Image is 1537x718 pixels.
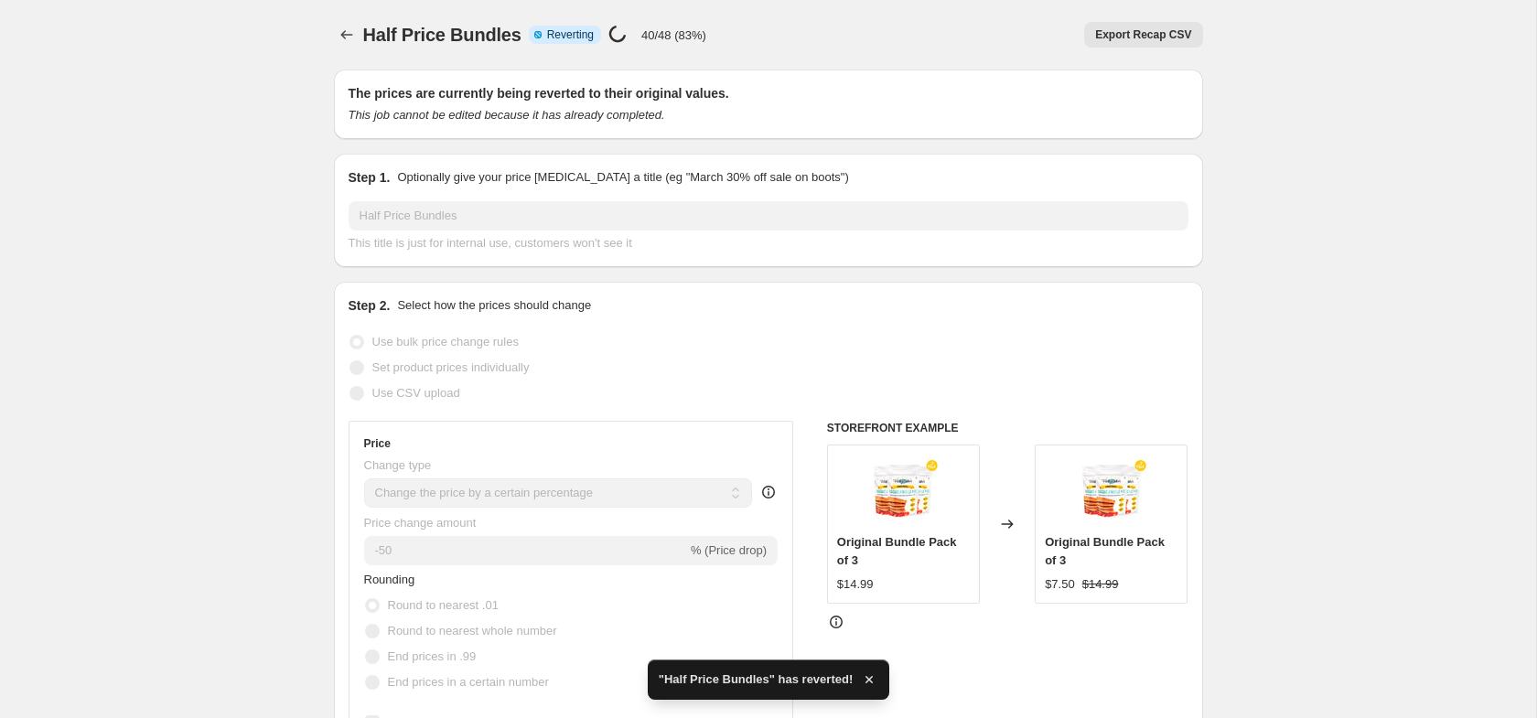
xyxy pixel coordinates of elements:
span: Rounding [364,573,415,586]
span: This title is just for internal use, customers won't see it [349,236,632,250]
span: Round to nearest whole number [388,624,557,638]
h6: STOREFRONT EXAMPLE [827,421,1188,435]
span: "Half Price Bundles" has reverted! [659,670,853,689]
span: End prices in a certain number [388,675,549,689]
span: Change type [364,458,432,472]
span: Set product prices individually [372,360,530,374]
span: Reverting [547,27,594,42]
span: Half Price Bundles [363,25,521,45]
span: Price change amount [364,516,477,530]
span: Original Bundle Pack of 3 [837,535,957,567]
span: % (Price drop) [691,543,767,557]
span: Round to nearest .01 [388,598,499,612]
button: Export Recap CSV [1084,22,1202,48]
h3: Price [364,436,391,451]
span: End prices in .99 [388,649,477,663]
input: -15 [364,536,687,565]
img: original-pack-of-3-white_thumbnail24-min_75c04a6d-32ce-475e-b632-e629664f21e3_80x.jpg [1075,455,1148,528]
p: Select how the prices should change [397,296,591,315]
h2: The prices are currently being reverted to their original values. [349,84,1188,102]
span: Original Bundle Pack of 3 [1045,535,1165,567]
div: $7.50 [1045,575,1075,594]
i: This job cannot be edited because it has already completed. [349,108,665,122]
h2: Step 2. [349,296,391,315]
div: $14.99 [837,575,874,594]
span: Use bulk price change rules [372,335,519,348]
div: help [759,483,778,501]
p: Optionally give your price [MEDICAL_DATA] a title (eg "March 30% off sale on boots") [397,168,848,187]
p: 40/48 (83%) [641,28,706,42]
button: Price change jobs [334,22,360,48]
img: original-pack-of-3-white_thumbnail24-min_75c04a6d-32ce-475e-b632-e629664f21e3_80x.jpg [866,455,940,528]
strike: $14.99 [1082,575,1119,594]
span: Export Recap CSV [1095,27,1191,42]
input: 30% off holiday sale [349,201,1188,230]
span: Use CSV upload [372,386,460,400]
h2: Step 1. [349,168,391,187]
